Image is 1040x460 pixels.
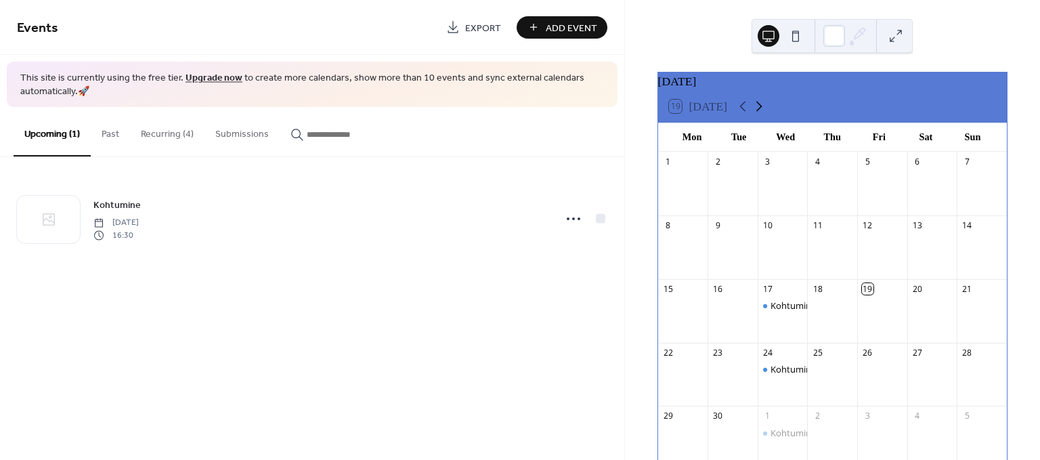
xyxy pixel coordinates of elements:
[771,427,816,439] div: Kohtumine
[862,347,873,358] div: 26
[712,411,724,422] div: 30
[91,107,130,155] button: Past
[812,283,823,295] div: 18
[662,283,674,295] div: 15
[204,107,280,155] button: Submissions
[911,283,923,295] div: 20
[93,197,141,213] a: Kohtumine
[20,72,604,98] span: This site is currently using the free tier. to create more calendars, show more than 10 events an...
[961,219,973,231] div: 14
[658,72,1007,90] div: [DATE]
[862,156,873,167] div: 5
[758,363,808,375] div: Kohtumine
[762,411,773,422] div: 1
[186,69,242,87] a: Upgrade now
[911,219,923,231] div: 13
[903,123,949,151] div: Sat
[771,363,816,375] div: Kohtumine
[949,123,996,151] div: Sun
[93,217,139,229] span: [DATE]
[130,107,204,155] button: Recurring (4)
[862,219,873,231] div: 12
[517,16,607,39] button: Add Event
[812,219,823,231] div: 11
[809,123,856,151] div: Thu
[14,107,91,156] button: Upcoming (1)
[436,16,511,39] a: Export
[17,15,58,41] span: Events
[93,229,139,241] span: 16:30
[669,123,716,151] div: Mon
[712,219,724,231] div: 9
[762,156,773,167] div: 3
[758,427,808,439] div: Kohtumine
[961,156,973,167] div: 7
[762,347,773,358] div: 24
[712,156,724,167] div: 2
[662,219,674,231] div: 8
[662,347,674,358] div: 22
[762,283,773,295] div: 17
[911,411,923,422] div: 4
[862,411,873,422] div: 3
[546,21,597,35] span: Add Event
[771,299,816,312] div: Kohtumine
[762,123,809,151] div: Wed
[712,283,724,295] div: 16
[862,283,873,295] div: 19
[762,219,773,231] div: 10
[716,123,762,151] div: Tue
[911,156,923,167] div: 6
[812,411,823,422] div: 2
[812,347,823,358] div: 25
[662,156,674,167] div: 1
[961,283,973,295] div: 21
[961,411,973,422] div: 5
[712,347,724,358] div: 23
[465,21,501,35] span: Export
[961,347,973,358] div: 28
[856,123,903,151] div: Fri
[812,156,823,167] div: 4
[911,347,923,358] div: 27
[662,411,674,422] div: 29
[93,198,141,213] span: Kohtumine
[758,299,808,312] div: Kohtumine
